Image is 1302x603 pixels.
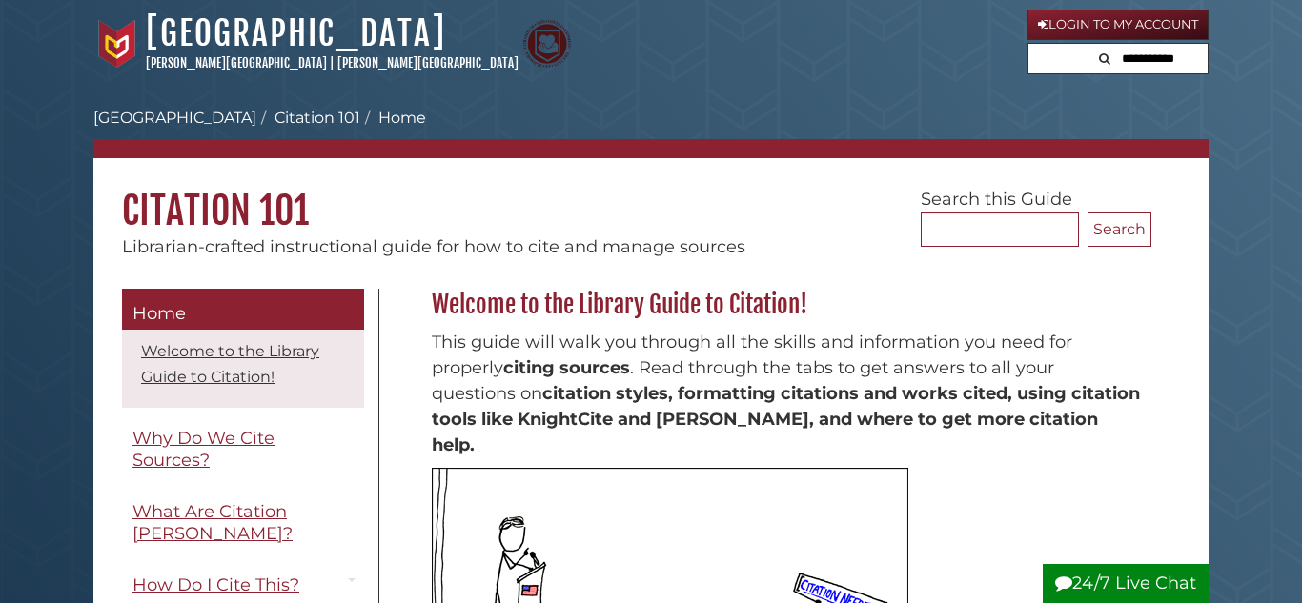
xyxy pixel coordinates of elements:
[146,55,327,70] a: [PERSON_NAME][GEOGRAPHIC_DATA]
[503,357,630,378] strong: citing sources
[1099,52,1110,65] i: Search
[337,55,519,70] a: [PERSON_NAME][GEOGRAPHIC_DATA]
[360,107,426,130] li: Home
[132,303,186,324] span: Home
[122,289,364,331] a: Home
[1093,44,1116,70] button: Search
[132,574,299,595] span: How Do I Cite This?
[330,55,335,70] span: |
[93,20,141,68] img: Calvin University
[432,332,1140,455] span: This guide will walk you through all the skills and information you need for properly . Read thro...
[523,20,571,68] img: Calvin Theological Seminary
[1043,564,1209,603] button: 24/7 Live Chat
[93,107,1209,158] nav: breadcrumb
[93,158,1209,234] h1: Citation 101
[93,109,256,127] a: [GEOGRAPHIC_DATA]
[1088,212,1151,247] button: Search
[1027,10,1209,40] a: Login to My Account
[122,491,364,554] a: What Are Citation [PERSON_NAME]?
[132,501,293,544] span: What Are Citation [PERSON_NAME]?
[275,109,360,127] a: Citation 101
[122,417,364,481] a: Why Do We Cite Sources?
[122,236,745,257] span: Librarian-crafted instructional guide for how to cite and manage sources
[141,342,319,386] a: Welcome to the Library Guide to Citation!
[132,428,275,471] span: Why Do We Cite Sources?
[146,12,446,54] a: [GEOGRAPHIC_DATA]
[432,383,1140,455] strong: citation styles, formatting citations and works cited, using citation tools like KnightCite and [...
[422,290,1151,320] h2: Welcome to the Library Guide to Citation!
